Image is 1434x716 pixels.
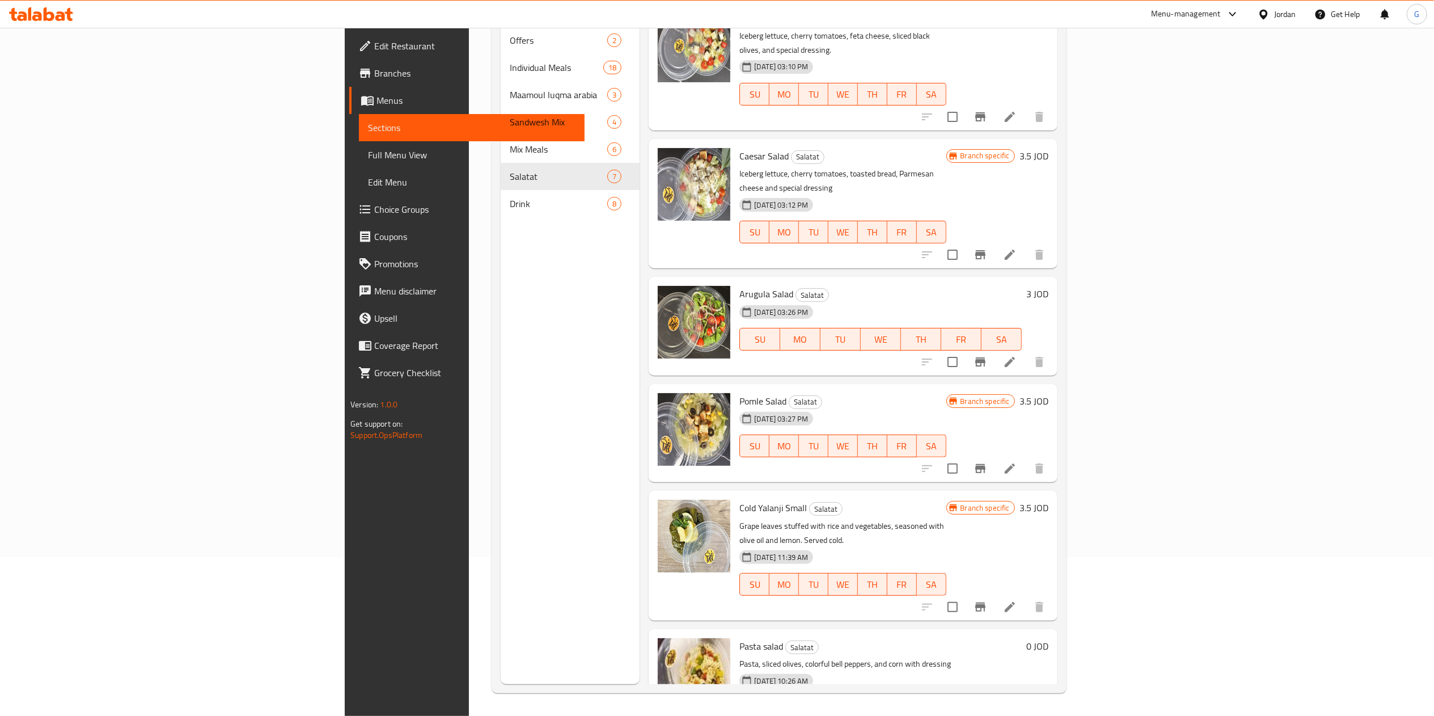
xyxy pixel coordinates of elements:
button: TH [901,328,941,351]
a: Promotions [349,250,584,277]
button: FR [887,573,917,596]
span: 4 [608,117,621,128]
span: FR [892,86,912,103]
span: Maamoul luqma arabia [510,88,607,102]
span: Coupons [374,230,575,243]
span: 8 [608,199,621,209]
button: WE [861,328,901,351]
button: MO [780,328,820,351]
a: Coverage Report [349,332,584,359]
span: FR [892,224,912,241]
span: 18 [604,62,621,73]
span: SA [921,438,942,454]
span: Sandwesh Mix [510,115,607,129]
div: Menu-management [1151,7,1221,21]
span: Full Menu View [368,148,575,162]
a: Edit menu item [1003,462,1017,475]
span: FR [946,331,977,348]
span: MO [774,86,794,103]
div: items [607,142,621,156]
img: Arugula Salad [658,286,730,359]
span: Branch specific [956,503,1014,513]
button: SA [982,328,1022,351]
span: [DATE] 03:26 PM [750,307,813,318]
span: WE [833,224,853,241]
span: SA [921,86,942,103]
h6: 3.5 JOD [1020,393,1048,409]
span: Pomle Salad [739,393,786,410]
img: Greek Salad [658,10,730,82]
a: Branches [349,60,584,87]
div: Maamoul luqma arabia3 [501,81,640,108]
a: Grocery Checklist [349,359,584,386]
span: SA [921,576,942,593]
span: TH [862,224,883,241]
a: Coupons [349,223,584,250]
h6: 3.5 JOD [1020,148,1048,164]
span: Caesar Salad [739,148,789,165]
span: Pasta salad [739,638,783,655]
span: Salatat [510,170,607,183]
span: Branch specific [956,396,1014,407]
button: TH [858,573,887,596]
button: MO [769,435,799,457]
div: items [607,33,621,47]
button: TU [799,221,828,243]
p: Pasta, sliced olives, colorful bell peppers, and corn with dressing [739,657,1021,671]
a: Edit Restaurant [349,32,584,60]
button: TH [858,221,887,243]
span: SU [745,438,765,454]
span: Menu disclaimer [374,284,575,298]
button: WE [828,221,858,243]
div: items [607,88,621,102]
button: SA [917,221,946,243]
span: SU [745,86,765,103]
img: Cold Yalanji Small [658,500,730,572]
button: delete [1026,455,1053,482]
span: [DATE] 03:12 PM [750,200,813,210]
p: Iceberg lettuce, cherry tomatoes, toasted bread, Parmesan cheese and special dressing [739,167,946,195]
span: Get support on: [350,416,403,431]
button: TU [820,328,861,351]
span: SU [745,331,776,348]
button: WE [828,573,858,596]
span: SA [986,331,1017,348]
span: 7 [608,171,621,182]
div: Salatat [809,502,843,516]
span: SU [745,576,765,593]
span: SA [921,224,942,241]
span: Upsell [374,311,575,325]
button: Branch-specific-item [967,348,994,376]
span: FR [892,576,912,593]
span: Branch specific [956,150,1014,161]
span: FR [892,438,912,454]
button: SU [739,435,769,457]
span: 1.0.0 [380,397,398,412]
span: TH [862,438,883,454]
span: Choice Groups [374,203,575,216]
span: TU [825,331,856,348]
span: Version: [350,397,378,412]
button: FR [887,83,917,106]
span: Select to update [941,243,965,267]
img: Caesar Salad [658,148,730,221]
div: items [603,61,621,74]
span: MO [785,331,816,348]
button: MO [769,221,799,243]
span: Cold Yalanji Small [739,499,807,516]
span: 2 [608,35,621,46]
span: Sections [368,121,575,134]
button: FR [887,435,917,457]
div: Salatat [796,288,829,302]
div: Salatat [791,150,824,164]
a: Choice Groups [349,196,584,223]
span: Offers [510,33,607,47]
span: TH [862,86,883,103]
div: items [607,115,621,129]
p: Grape leaves stuffed with rice and vegetables, seasoned with olive oil and lemon. Served cold. [739,519,946,547]
span: Coverage Report [374,339,575,352]
a: Edit menu item [1003,600,1017,614]
img: Pomle Salad [658,393,730,466]
button: TU [799,435,828,457]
